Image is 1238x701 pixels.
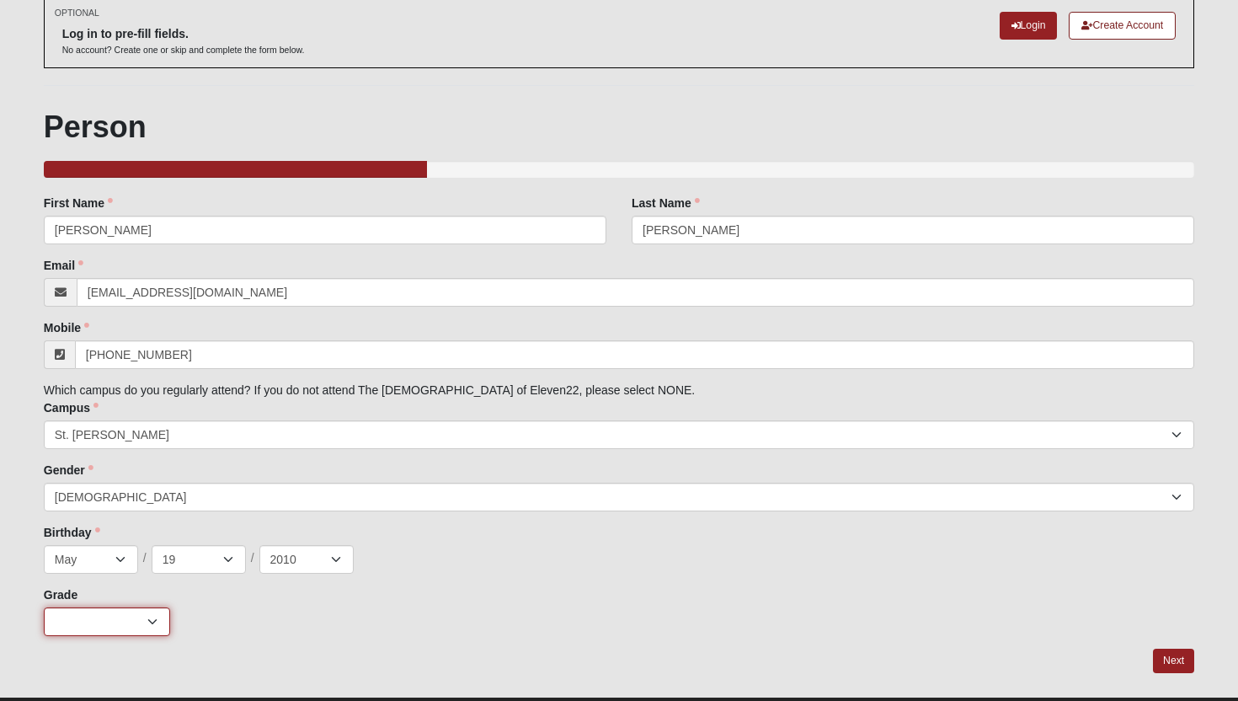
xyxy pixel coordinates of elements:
[251,549,254,568] span: /
[44,195,113,211] label: First Name
[44,109,1195,145] h1: Person
[1153,649,1194,673] a: Next
[44,399,99,416] label: Campus
[44,524,100,541] label: Birthday
[44,257,83,274] label: Email
[44,462,93,479] label: Gender
[44,195,1195,636] div: Which campus do you regularly attend? If you do not attend The [DEMOGRAPHIC_DATA] of Eleven22, pl...
[62,27,305,41] h6: Log in to pre-fill fields.
[55,7,99,19] small: OPTIONAL
[1069,12,1176,40] a: Create Account
[62,44,305,56] p: No account? Create one or skip and complete the form below.
[1000,12,1058,40] a: Login
[143,549,147,568] span: /
[44,319,89,336] label: Mobile
[44,586,77,603] label: Grade
[632,195,700,211] label: Last Name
